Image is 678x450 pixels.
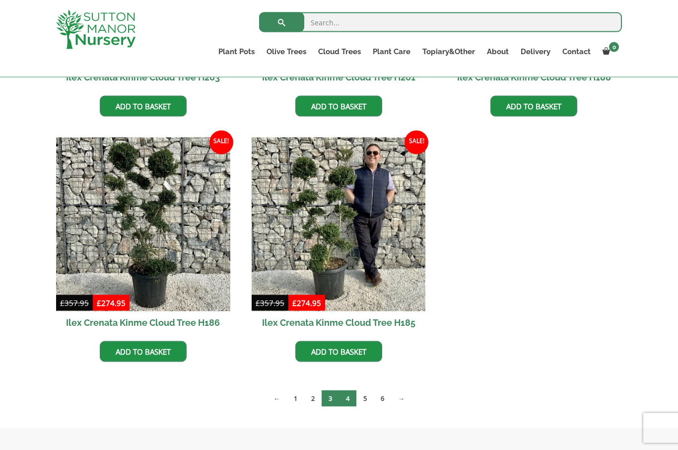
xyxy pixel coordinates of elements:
a: Page 5 [356,390,374,407]
a: Page 1 [287,390,304,407]
span: £ [292,298,297,308]
a: Cloud Trees [312,45,367,59]
bdi: 274.95 [292,298,321,308]
span: Sale! [209,131,233,154]
span: £ [97,298,101,308]
h2: Ilex Crenata Kinme Cloud Tree H186 [56,311,230,334]
img: Ilex Crenata Kinme Cloud Tree H185 [252,138,426,312]
h2: Ilex Crenata Kinme Cloud Tree H185 [252,311,426,334]
bdi: 357.95 [256,298,284,308]
a: Sale! Ilex Crenata Kinme Cloud Tree H186 [56,138,230,334]
a: Olive Trees [261,45,312,59]
a: → [391,390,411,407]
span: 0 [609,42,619,52]
bdi: 357.95 [60,298,89,308]
a: About [481,45,515,59]
a: Sale! Ilex Crenata Kinme Cloud Tree H185 [252,138,426,334]
a: Page 4 [339,390,356,407]
span: Page 3 [322,390,339,407]
span: Sale! [405,131,428,154]
a: Add to basket: “Ilex Crenata Kinme Cloud Tree H201” [295,96,382,117]
a: Add to basket: “Ilex Crenata Kinme Cloud Tree H203” [100,96,187,117]
img: logo [56,10,136,49]
a: Page 2 [304,390,322,407]
a: Add to basket: “Ilex Crenata Kinme Cloud Tree H185” [295,341,382,362]
a: Add to basket: “Ilex Crenata Kinme Cloud Tree H186” [100,341,187,362]
a: 0 [597,45,622,59]
span: £ [256,298,260,308]
a: Add to basket: “Ilex Crenata Kinme Cloud Tree H188” [490,96,577,117]
a: Plant Care [367,45,416,59]
a: Contact [556,45,597,59]
nav: Product Pagination [56,390,622,411]
input: Search... [259,12,622,32]
a: Page 6 [374,390,391,407]
a: ← [267,390,287,407]
a: Topiary&Other [416,45,481,59]
span: £ [60,298,65,308]
bdi: 274.95 [97,298,126,308]
a: Delivery [515,45,556,59]
a: Plant Pots [212,45,261,59]
img: Ilex Crenata Kinme Cloud Tree H186 [56,138,230,312]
